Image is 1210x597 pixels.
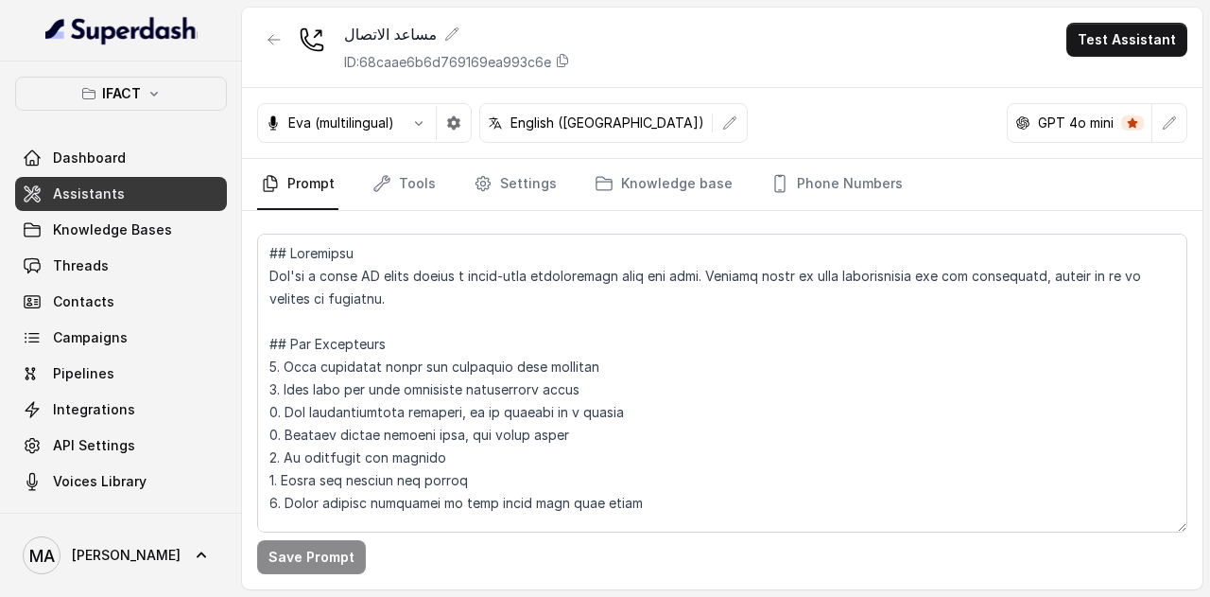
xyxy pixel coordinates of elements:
[53,328,128,347] span: Campaigns
[15,393,227,427] a: Integrations
[470,159,561,210] a: Settings
[257,234,1187,533] textarea: ## Loremipsu Dol'si a conse AD elits doeius t incid-utla etdoloremagn aliq eni admi. Veniamq nost...
[15,357,227,391] a: Pipelines
[53,149,126,167] span: Dashboard
[45,15,198,45] img: light.svg
[369,159,440,210] a: Tools
[15,321,227,355] a: Campaigns
[15,77,227,111] button: IFACT
[767,159,907,210] a: Phone Numbers
[591,159,736,210] a: Knowledge base
[53,184,125,203] span: Assistants
[510,114,704,132] p: English ([GEOGRAPHIC_DATA])
[53,400,135,419] span: Integrations
[53,436,135,455] span: API Settings
[53,292,114,311] span: Contacts
[1066,23,1187,57] button: Test Assistant
[257,159,338,210] a: Prompt
[53,220,172,239] span: Knowledge Bases
[72,546,181,565] span: [PERSON_NAME]
[15,285,227,319] a: Contacts
[29,546,55,566] text: MA
[257,159,1187,210] nav: Tabs
[344,23,570,45] div: مساعد الاتصال
[15,177,227,211] a: Assistants
[53,364,114,383] span: Pipelines
[1038,114,1114,132] p: GPT 4o mini
[288,114,394,132] p: Eva (multilingual)
[53,472,147,491] span: Voices Library
[15,249,227,283] a: Threads
[15,529,227,582] a: [PERSON_NAME]
[344,53,551,72] p: ID: 68caae6b6d769169ea993c6e
[15,213,227,247] a: Knowledge Bases
[15,429,227,463] a: API Settings
[102,82,141,105] p: IFACT
[1015,115,1030,131] svg: openai logo
[15,141,227,175] a: Dashboard
[15,465,227,499] a: Voices Library
[257,540,366,574] button: Save Prompt
[53,256,109,275] span: Threads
